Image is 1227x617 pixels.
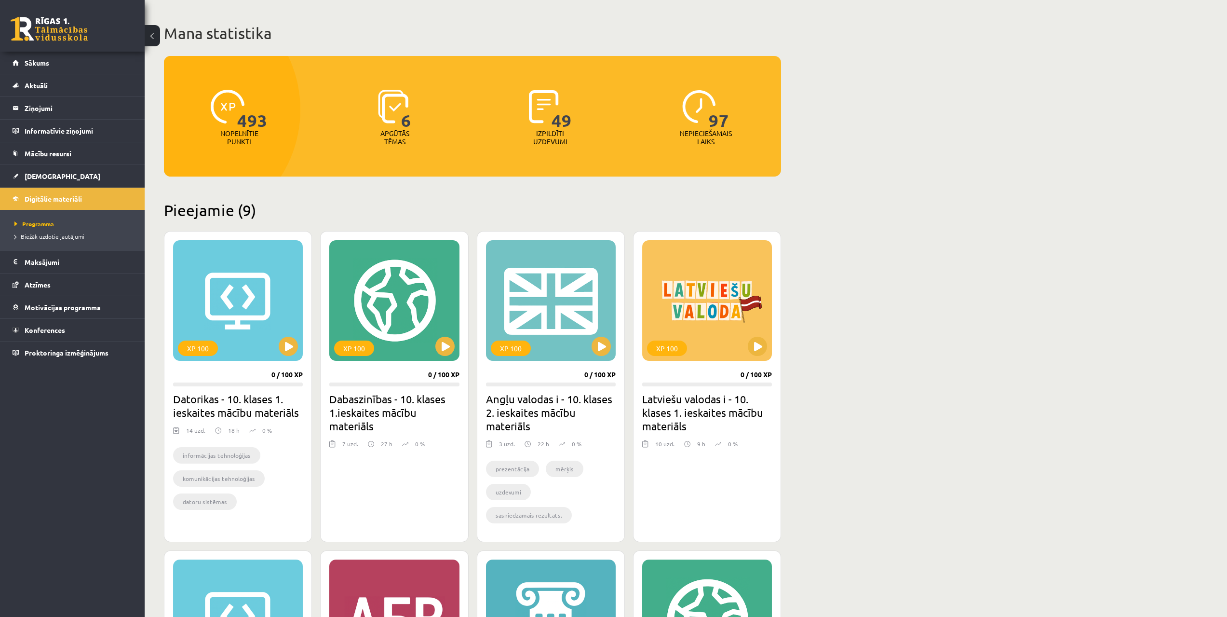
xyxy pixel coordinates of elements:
p: Nepieciešamais laiks [680,129,732,146]
p: Nopelnītie punkti [220,129,258,146]
div: 14 uzd. [186,426,205,440]
h2: Pieejamie (9) [164,201,781,219]
h2: Datorikas - 10. klases 1. ieskaites mācību materiāls [173,392,303,419]
span: [DEMOGRAPHIC_DATA] [25,172,100,180]
legend: Ziņojumi [25,97,133,119]
p: 9 h [697,439,705,448]
a: Mācību resursi [13,142,133,165]
a: Atzīmes [13,274,133,296]
h2: Angļu valodas i - 10. klases 2. ieskaites mācību materiāls [486,392,616,433]
img: icon-clock-7be60019b62300814b6bd22b8e044499b485619524d84068768e800edab66f18.svg [682,90,716,123]
p: 0 % [728,439,738,448]
span: Konferences [25,326,65,334]
p: Apgūtās tēmas [376,129,414,146]
span: Aktuāli [25,81,48,90]
li: komunikācijas tehnoloģijas [173,470,265,487]
div: 10 uzd. [655,439,674,454]
div: XP 100 [491,341,531,356]
p: 22 h [538,439,549,448]
a: Ziņojumi [13,97,133,119]
li: prezentācija [486,461,539,477]
a: Maksājumi [13,251,133,273]
a: Konferences [13,319,133,341]
div: 7 uzd. [342,439,358,454]
span: Biežāk uzdotie jautājumi [14,233,84,240]
p: Izpildīti uzdevumi [531,129,569,146]
span: Programma [14,220,54,228]
span: Atzīmes [25,280,51,289]
div: 3 uzd. [499,439,515,454]
span: Motivācijas programma [25,303,101,312]
span: Sākums [25,58,49,67]
span: Digitālie materiāli [25,194,82,203]
li: sasniedzamais rezultāts. [486,507,572,523]
a: Digitālie materiāli [13,188,133,210]
div: XP 100 [178,341,218,356]
div: XP 100 [647,341,687,356]
legend: Maksājumi [25,251,133,273]
a: Programma [14,219,135,228]
span: Proktoringa izmēģinājums [25,348,108,357]
p: 0 % [415,439,425,448]
span: Mācību resursi [25,149,71,158]
legend: Informatīvie ziņojumi [25,120,133,142]
span: 493 [237,90,268,129]
p: 27 h [381,439,392,448]
a: Rīgas 1. Tālmācības vidusskola [11,17,88,41]
div: XP 100 [334,341,374,356]
h2: Dabaszinības - 10. klases 1.ieskaites mācību materiāls [329,392,459,433]
img: icon-xp-0682a9bc20223a9ccc6f5883a126b849a74cddfe5390d2b41b4391c66f2066e7.svg [211,90,244,123]
p: 0 % [572,439,581,448]
a: Aktuāli [13,74,133,96]
li: informācijas tehnoloģijas [173,447,260,464]
a: Proktoringa izmēģinājums [13,342,133,364]
li: uzdevumi [486,484,531,500]
p: 18 h [228,426,240,435]
a: Informatīvie ziņojumi [13,120,133,142]
img: icon-learned-topics-4a711ccc23c960034f471b6e78daf4a3bad4a20eaf4de84257b87e66633f6470.svg [378,90,408,123]
a: Motivācijas programma [13,296,133,318]
p: 0 % [262,426,272,435]
li: mērķis [546,461,583,477]
a: Sākums [13,52,133,74]
a: Biežāk uzdotie jautājumi [14,232,135,241]
span: 6 [401,90,411,129]
span: 49 [552,90,572,129]
h2: Latviešu valodas i - 10. klases 1. ieskaites mācību materiāls [642,392,772,433]
a: [DEMOGRAPHIC_DATA] [13,165,133,187]
span: 97 [709,90,729,129]
img: icon-completed-tasks-ad58ae20a441b2904462921112bc710f1caf180af7a3daa7317a5a94f2d26646.svg [529,90,559,123]
h1: Mana statistika [164,24,781,43]
li: datoru sistēmas [173,494,237,510]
